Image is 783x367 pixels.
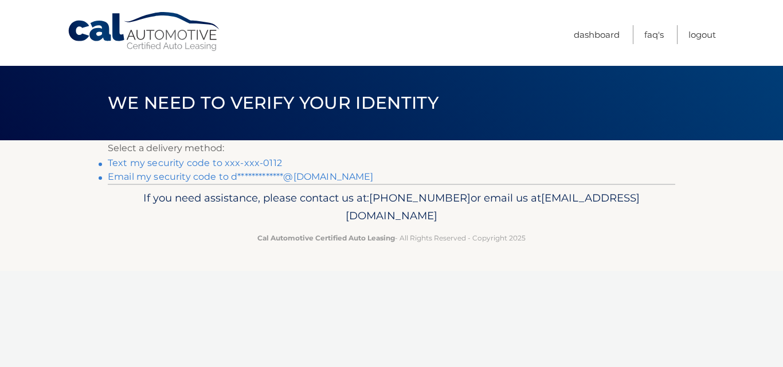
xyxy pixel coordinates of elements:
a: Text my security code to xxx-xxx-0112 [108,157,282,168]
a: Cal Automotive [67,11,222,52]
p: - All Rights Reserved - Copyright 2025 [115,232,668,244]
p: Select a delivery method: [108,140,675,156]
a: FAQ's [644,25,664,44]
p: If you need assistance, please contact us at: or email us at [115,189,668,226]
strong: Cal Automotive Certified Auto Leasing [257,234,395,242]
span: [PHONE_NUMBER] [369,191,471,204]
a: Logout [688,25,716,44]
span: We need to verify your identity [108,92,439,113]
a: Dashboard [574,25,620,44]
